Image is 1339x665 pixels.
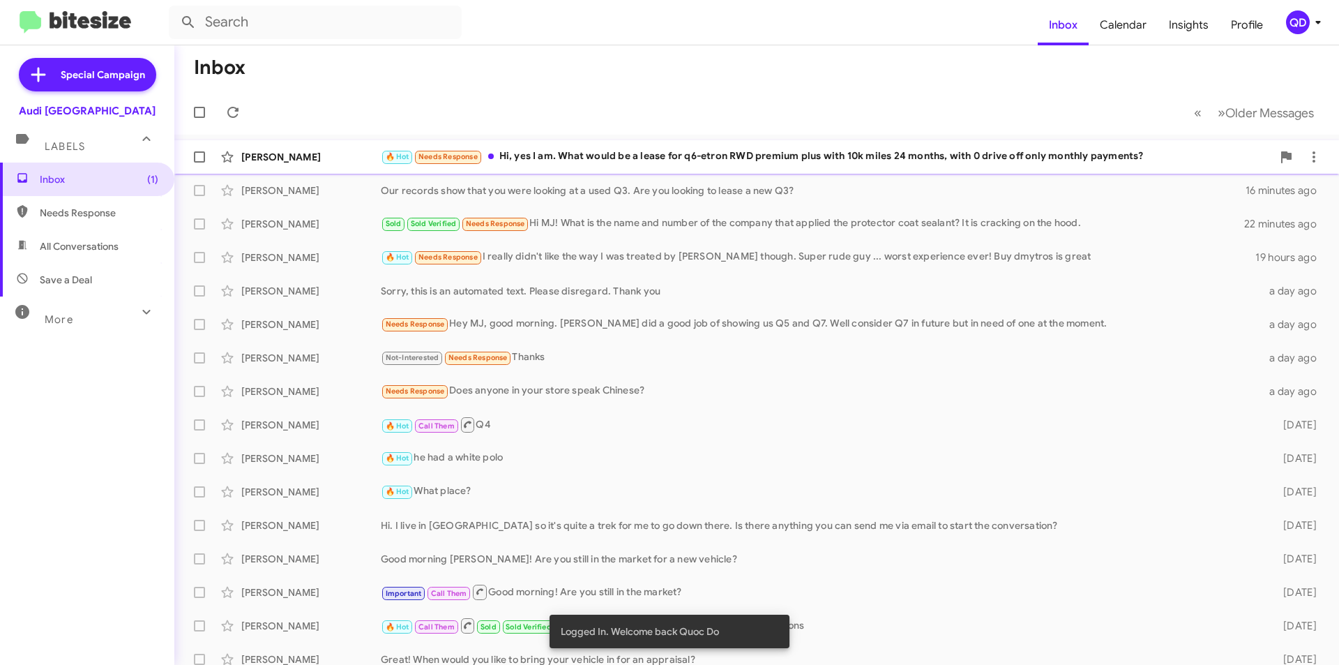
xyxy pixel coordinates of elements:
div: 19 hours ago [1255,251,1328,264]
div: 16 minutes ago [1246,184,1328,197]
div: Hi, yes I am. What would be a lease for q6-etron RWD premium plus with 10k miles 24 months, with ... [381,149,1272,165]
span: More [45,313,73,326]
span: 🔥 Hot [386,421,409,431]
h1: Inbox [194,57,245,79]
span: Needs Response [448,353,508,362]
button: Previous [1186,98,1210,127]
div: a day ago [1261,317,1328,331]
span: Call Them [418,421,455,431]
span: Special Campaign [61,68,145,82]
div: Our records show that you were looking at a used Q3. Are you looking to lease a new Q3? [381,184,1246,197]
span: Needs Response [418,152,478,161]
span: 🔥 Hot [386,622,409,632]
div: [PERSON_NAME] [241,217,381,231]
div: Hey MJ, good morning. [PERSON_NAME] did a good job of showing us Q5 and Q7. Well consider Q7 in f... [381,316,1261,332]
span: « [1194,104,1202,121]
span: (1) [147,172,158,186]
div: QD [1286,10,1310,34]
div: Hi. I live in [GEOGRAPHIC_DATA] so it's quite a trek for me to go down there. Is there anything y... [381,518,1261,532]
div: [PERSON_NAME] [241,418,381,432]
span: » [1218,104,1225,121]
div: [PERSON_NAME] [241,585,381,599]
div: he had a white polo [381,450,1261,466]
nav: Page navigation example [1186,98,1322,127]
div: Hi MJ! What is the name and number of the company that applied the protector coat sealant? It is ... [381,216,1244,232]
button: QD [1274,10,1324,34]
span: 🔥 Hot [386,253,409,262]
span: Older Messages [1225,105,1314,121]
a: Insights [1158,5,1220,45]
div: a day ago [1261,351,1328,365]
span: Important [386,589,422,598]
div: Sorry, this is an automated text. Please disregard. Thank you [381,284,1261,298]
span: 🔥 Hot [386,454,409,463]
span: Needs Response [40,206,158,220]
span: Sold Verified [506,622,552,632]
a: Profile [1220,5,1274,45]
span: Needs Response [386,320,445,329]
div: [PERSON_NAME] [241,351,381,365]
span: 🔥 Hot [386,152,409,161]
div: What place? [381,484,1261,500]
span: Sold Verified [411,219,457,228]
span: 🔥 Hot [386,487,409,496]
span: Save a Deal [40,273,92,287]
div: Good morning! Are you still in the market? [381,583,1261,601]
div: [PERSON_NAME] [241,552,381,566]
a: Inbox [1038,5,1089,45]
div: [DATE] [1261,485,1328,499]
div: Good morning [PERSON_NAME]! Are you still in the market for a new vehicle? [381,552,1261,566]
div: [PERSON_NAME] [241,485,381,499]
span: Sold [481,622,497,632]
a: Special Campaign [19,58,156,91]
span: Labels [45,140,85,153]
div: [DATE] [1261,451,1328,465]
div: [PERSON_NAME] [241,317,381,331]
div: [DATE] [1261,619,1328,633]
div: Good morning! Let me know if you have any questions [381,617,1261,634]
div: [PERSON_NAME] [241,284,381,298]
div: [PERSON_NAME] [241,384,381,398]
div: [PERSON_NAME] [241,150,381,164]
div: [DATE] [1261,518,1328,532]
div: 22 minutes ago [1244,217,1328,231]
div: [PERSON_NAME] [241,251,381,264]
button: Next [1209,98,1322,127]
span: Logged In. Welcome back Quoc Do [561,625,719,638]
span: Not-Interested [386,353,439,362]
div: I really didn't like the way I was treated by [PERSON_NAME] though. Super rude guy ... worst expe... [381,249,1255,265]
div: [PERSON_NAME] [241,518,381,532]
span: Needs Response [386,387,445,396]
div: [PERSON_NAME] [241,451,381,465]
a: Calendar [1089,5,1158,45]
span: Needs Response [466,219,525,228]
div: a day ago [1261,284,1328,298]
span: Call Them [418,622,455,632]
div: Audi [GEOGRAPHIC_DATA] [19,104,156,118]
span: Sold [386,219,402,228]
div: [PERSON_NAME] [241,184,381,197]
span: Call Them [431,589,467,598]
span: Inbox [40,172,158,186]
div: [DATE] [1261,552,1328,566]
div: a day ago [1261,384,1328,398]
span: Needs Response [418,253,478,262]
div: [DATE] [1261,418,1328,432]
div: [PERSON_NAME] [241,619,381,633]
div: Thanks [381,350,1261,366]
input: Search [169,6,462,39]
div: Does anyone in your store speak Chinese? [381,383,1261,399]
div: Q4 [381,416,1261,433]
div: [DATE] [1261,585,1328,599]
span: All Conversations [40,239,119,253]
